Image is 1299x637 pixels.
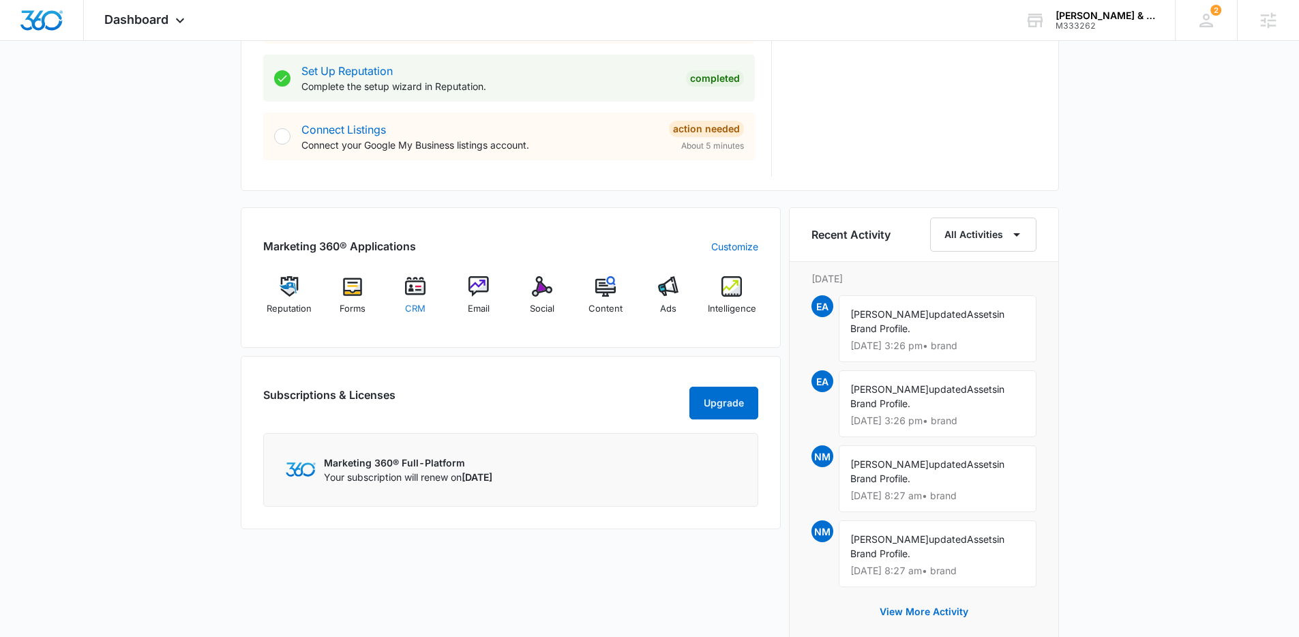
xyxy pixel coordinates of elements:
span: Assets [967,308,997,320]
img: Marketing 360 Logo [286,462,316,477]
span: Reputation [267,302,312,316]
p: [DATE] 3:26 pm • brand [850,341,1025,351]
p: [DATE] 8:27 am • brand [850,491,1025,501]
span: NM [811,445,833,467]
span: Forms [340,302,365,316]
span: Ads [660,302,676,316]
a: Customize [711,239,758,254]
a: Connect Listings [301,123,386,136]
span: Assets [967,383,997,395]
a: Ads [642,276,695,325]
p: Connect your Google My Business listings account. [301,138,658,152]
span: EA [811,295,833,317]
p: Your subscription will renew on [324,470,492,484]
p: [DATE] [811,271,1036,286]
span: EA [811,370,833,392]
span: Email [468,302,490,316]
a: Set Up Reputation [301,64,393,78]
a: CRM [389,276,442,325]
span: About 5 minutes [681,140,744,152]
div: account name [1056,10,1155,21]
button: Upgrade [689,387,758,419]
a: Social [516,276,569,325]
span: CRM [405,302,425,316]
span: updated [929,383,967,395]
span: [DATE] [462,471,492,483]
span: [PERSON_NAME] [850,458,929,470]
h2: Subscriptions & Licenses [263,387,395,414]
span: [PERSON_NAME] [850,533,929,545]
span: updated [929,533,967,545]
span: updated [929,458,967,470]
span: 2 [1210,5,1221,16]
a: Reputation [263,276,316,325]
h2: Marketing 360® Applications [263,238,416,254]
span: Assets [967,458,997,470]
a: Intelligence [706,276,758,325]
span: updated [929,308,967,320]
a: Content [579,276,631,325]
p: Complete the setup wizard in Reputation. [301,79,675,93]
span: Assets [967,533,997,545]
p: Marketing 360® Full-Platform [324,456,492,470]
span: NM [811,520,833,542]
h6: Recent Activity [811,226,891,243]
a: Forms [326,276,378,325]
button: View More Activity [866,595,982,628]
div: Completed [686,70,744,87]
span: [PERSON_NAME] [850,308,929,320]
span: Intelligence [708,302,756,316]
span: Social [530,302,554,316]
div: Action Needed [669,121,744,137]
p: [DATE] 3:26 pm • brand [850,416,1025,426]
span: [PERSON_NAME] [850,383,929,395]
span: Content [588,302,623,316]
a: Email [453,276,505,325]
div: account id [1056,21,1155,31]
div: notifications count [1210,5,1221,16]
p: [DATE] 8:27 am • brand [850,566,1025,576]
button: All Activities [930,218,1036,252]
span: Dashboard [104,12,168,27]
